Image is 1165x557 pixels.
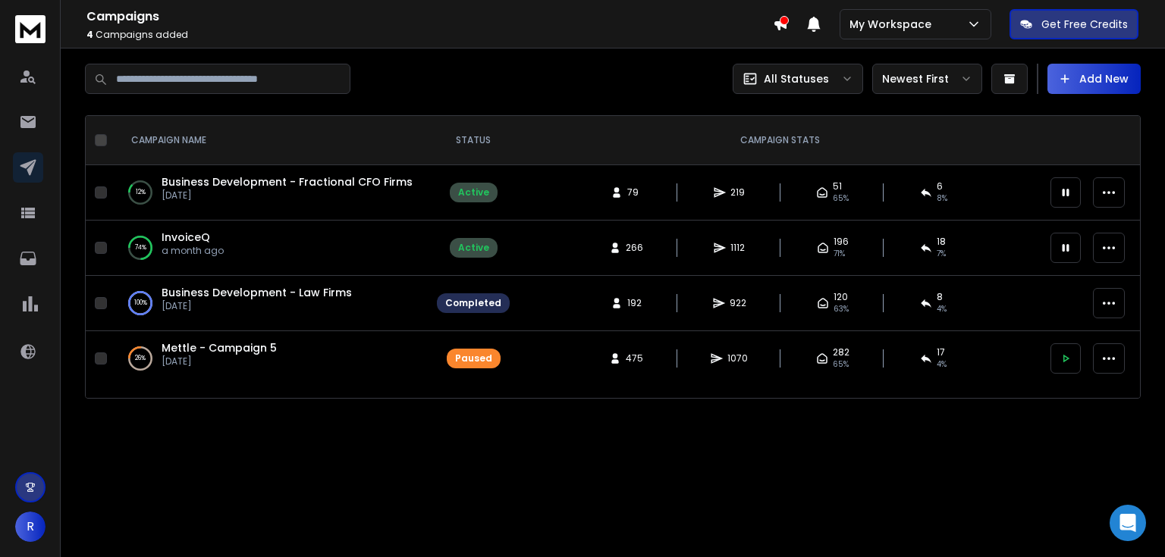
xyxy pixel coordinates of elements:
div: Open Intercom Messenger [1110,505,1146,541]
th: STATUS [428,116,519,165]
span: 219 [730,186,746,199]
td: 12%Business Development - Fractional CFO Firms[DATE] [113,165,428,221]
a: InvoiceQ [162,230,210,245]
span: 475 [626,352,643,365]
p: 12 % [136,185,146,200]
p: Get Free Credits [1041,17,1128,32]
span: 6 [937,180,943,192]
td: 100%Business Development - Law Firms[DATE] [113,276,428,331]
p: a month ago [162,245,224,257]
button: R [15,512,46,542]
button: Get Free Credits [1010,9,1138,39]
img: logo [15,15,46,43]
p: All Statuses [764,71,829,86]
span: 192 [627,297,642,309]
span: 71 % [834,248,845,260]
div: Paused [455,352,492,365]
span: 4 % [937,303,947,315]
p: 26 % [135,351,146,366]
span: 4 % [937,358,947,371]
span: 17 [937,346,945,358]
p: Campaigns added [86,29,773,41]
span: 18 [937,236,946,248]
p: 100 % [134,296,147,311]
div: Completed [445,297,501,309]
td: 26%Mettle - Campaign 5[DATE] [113,331,428,386]
span: 8 [937,291,943,303]
span: 120 [834,291,848,303]
p: 74 % [135,240,146,255]
th: CAMPAIGN NAME [113,116,428,165]
span: 4 [86,28,93,41]
th: CAMPAIGN STATS [519,116,1041,165]
p: [DATE] [162,355,277,368]
span: 196 [834,236,849,248]
span: 79 [627,186,642,199]
button: Newest First [872,64,982,94]
span: 8 % [937,192,947,205]
span: 922 [730,297,746,309]
span: 1070 [727,352,748,365]
p: [DATE] [162,300,352,312]
div: Active [458,186,489,199]
td: 74%InvoiceQa month ago [113,221,428,276]
span: 65 % [833,358,849,371]
p: [DATE] [162,189,413,202]
span: 63 % [834,303,849,315]
a: Business Development - Law Firms [162,285,352,300]
div: Active [458,242,489,254]
span: 266 [626,242,643,254]
span: 1112 [730,242,746,254]
button: Add New [1047,64,1141,94]
p: My Workspace [849,17,937,32]
span: 65 % [833,192,849,205]
h1: Campaigns [86,8,773,26]
a: Mettle - Campaign 5 [162,340,277,355]
span: 282 [833,346,849,358]
a: Business Development - Fractional CFO Firms [162,174,413,189]
span: 7 % [937,248,946,260]
span: 51 [833,180,842,192]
